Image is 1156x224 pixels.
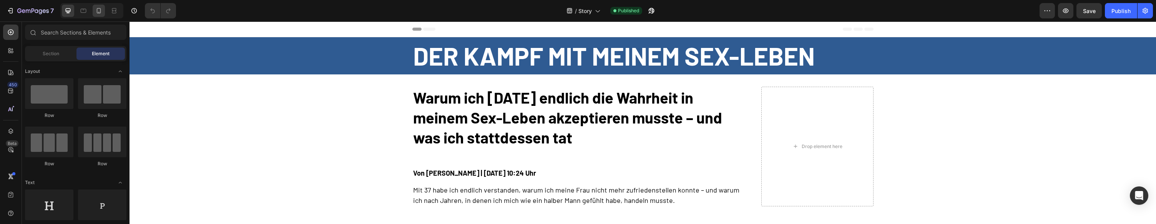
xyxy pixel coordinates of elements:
div: Row [25,112,73,119]
p: 7 [50,6,54,15]
span: Section [43,50,59,57]
div: Publish [1111,7,1131,15]
span: Story [578,7,592,15]
div: Row [78,112,126,119]
span: Layout [25,68,40,75]
div: Drop element here [672,122,713,128]
h2: Von [PERSON_NAME] | [DATE] 10:24 Uhr [283,147,620,157]
span: Toggle open [114,176,126,189]
span: / [575,7,577,15]
h2: Warum ich [DATE] endlich die Wahrheit in meinem Sex-Leben akzeptieren musste – und was ich stattd... [283,65,620,147]
div: Row [25,160,73,167]
h2: Mit 37 habe ich endlich verstanden, warum ich meine Frau nicht mehr zufriedenstellen konnte – und... [283,163,620,185]
span: Published [618,7,639,14]
div: Row [78,160,126,167]
div: Undo/Redo [145,3,176,18]
div: Beta [6,140,18,147]
div: Open Intercom Messenger [1130,186,1148,205]
span: Toggle open [114,65,126,77]
input: Search Sections & Elements [25,25,126,40]
span: Save [1083,8,1096,14]
button: Save [1076,3,1102,18]
button: Publish [1105,3,1137,18]
iframe: Design area [130,21,1156,224]
span: Text [25,179,35,186]
div: 450 [7,82,18,88]
span: Element [92,50,110,57]
button: 7 [3,3,57,18]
